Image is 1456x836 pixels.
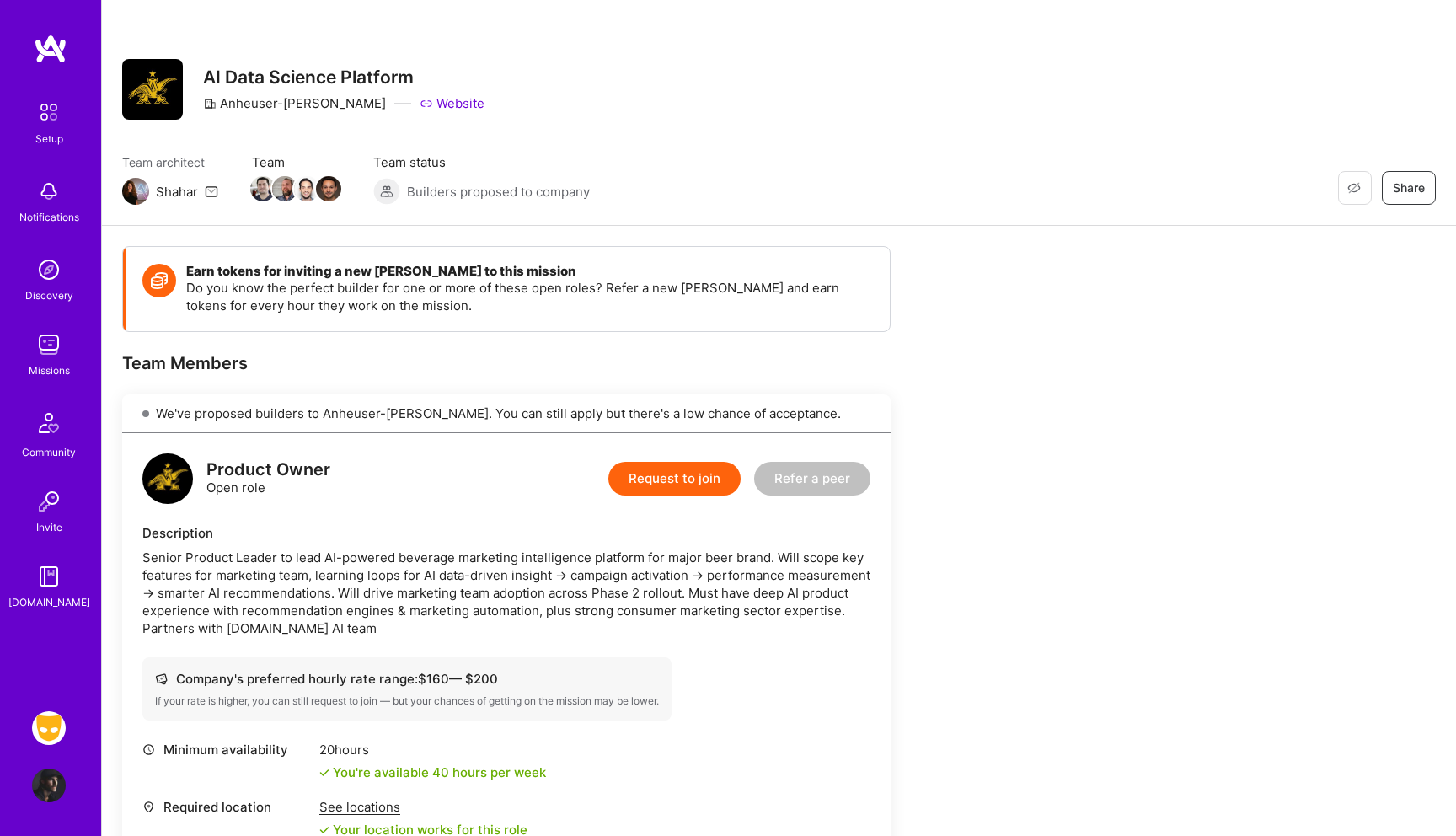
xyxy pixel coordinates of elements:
a: Grindr: Design [28,711,70,745]
div: Community [22,443,76,461]
a: Team Member Avatar [252,174,274,203]
button: Request to join [608,462,741,496]
i: icon CompanyGray [203,97,217,110]
div: [DOMAIN_NAME] [8,593,90,611]
img: guide book [32,560,66,593]
div: Senior Product Leader to lead AI-powered beverage marketing intelligence platform for major beer ... [142,549,870,637]
img: Token icon [142,264,176,297]
div: 20 hours [319,741,546,758]
img: bell [32,174,66,208]
img: Builders proposed to company [373,178,400,205]
img: setup [31,94,67,130]
h4: Earn tokens for inviting a new [PERSON_NAME] to this mission [186,264,873,279]
img: logo [142,453,193,504]
img: Team Member Avatar [250,176,276,201]
a: Team Member Avatar [274,174,296,203]
img: Team Member Avatar [316,176,341,201]
div: Anheuser-[PERSON_NAME] [203,94,386,112]
div: Company's preferred hourly rate range: $ 160 — $ 200 [155,670,659,688]
img: Team Architect [122,178,149,205]
div: Description [142,524,870,542]
div: Discovery [25,287,73,304]
i: icon Clock [142,743,155,756]
img: Company Logo [122,59,183,120]
div: See locations [319,798,527,816]
div: Missions [29,362,70,379]
button: Refer a peer [754,462,870,496]
a: Team Member Avatar [296,174,318,203]
img: discovery [32,253,66,287]
div: You're available 40 hours per week [319,764,546,781]
span: Team [252,153,340,171]
div: Invite [36,518,62,536]
span: Team status [373,153,590,171]
div: Notifications [19,208,79,226]
div: Required location [142,798,311,816]
i: icon Cash [155,673,168,685]
i: icon Location [142,801,155,813]
img: Team Member Avatar [272,176,297,201]
span: Share [1393,180,1425,196]
div: Team Members [122,352,891,374]
div: Open role [206,461,330,496]
img: Grindr: Design [32,711,66,745]
div: Shahar [156,183,198,201]
div: Setup [35,130,63,147]
span: Builders proposed to company [407,183,590,201]
i: icon EyeClosed [1347,181,1361,195]
span: Team architect [122,153,218,171]
img: Invite [32,485,66,518]
a: Team Member Avatar [318,174,340,203]
img: Community [29,403,69,443]
img: User Avatar [32,769,66,802]
img: teamwork [32,328,66,362]
div: If your rate is higher, you can still request to join — but your chances of getting on the missio... [155,694,659,708]
a: User Avatar [28,769,70,802]
div: Minimum availability [142,741,311,758]
i: icon Check [319,768,329,778]
i: icon Check [319,825,329,835]
img: logo [34,34,67,64]
button: Share [1382,171,1436,205]
a: Website [420,94,484,112]
p: Do you know the perfect builder for one or more of these open roles? Refer a new [PERSON_NAME] an... [186,279,873,314]
img: Team Member Avatar [294,176,319,201]
i: icon Mail [205,185,218,198]
div: Product Owner [206,461,330,479]
h3: AI Data Science Platform [203,67,484,88]
div: We've proposed builders to Anheuser-[PERSON_NAME]. You can still apply but there's a low chance o... [122,394,891,433]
